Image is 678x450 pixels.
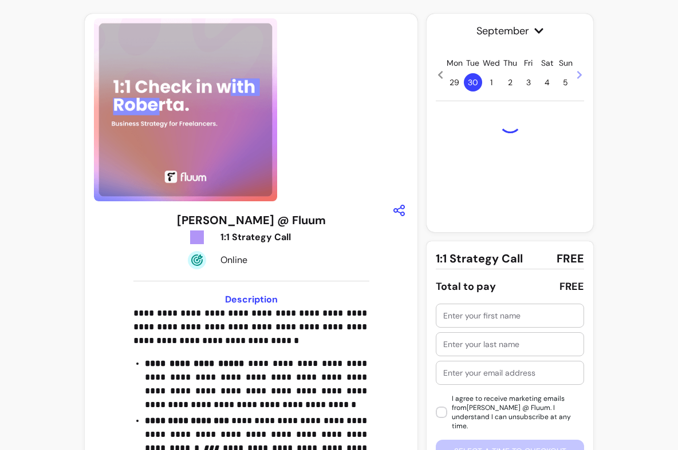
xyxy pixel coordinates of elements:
[559,57,573,69] p: Sun
[499,110,522,133] div: Loading
[541,57,553,69] p: Sat
[464,73,482,91] span: 30
[94,18,277,201] img: https://d3pz9znudhj10h.cloudfront.net/fead3883-c03f-4dd4-9c65-6c1faf6c7f7f
[466,57,479,69] p: Tue
[446,73,464,91] span: 29
[436,23,584,39] span: September
[501,73,519,91] span: 2
[443,367,577,379] input: Enter your email address
[436,250,523,266] span: 1:1 Strategy Call
[443,310,577,321] input: Enter your first name
[133,293,369,306] h3: Description
[447,57,463,69] p: Mon
[519,73,538,91] span: 3
[557,73,575,91] span: 5
[559,278,584,294] div: FREE
[188,228,206,246] img: Tickets Icon
[436,278,496,294] div: Total to pay
[483,57,500,69] p: Wed
[538,73,556,91] span: 4
[503,57,517,69] p: Thu
[482,73,500,91] span: 1
[177,212,326,228] h3: [PERSON_NAME] @ Fluum
[220,230,324,244] div: 1:1 Strategy Call
[557,250,584,266] span: FREE
[524,57,533,69] p: Fri
[220,253,324,267] div: Online
[443,339,577,350] input: Enter your last name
